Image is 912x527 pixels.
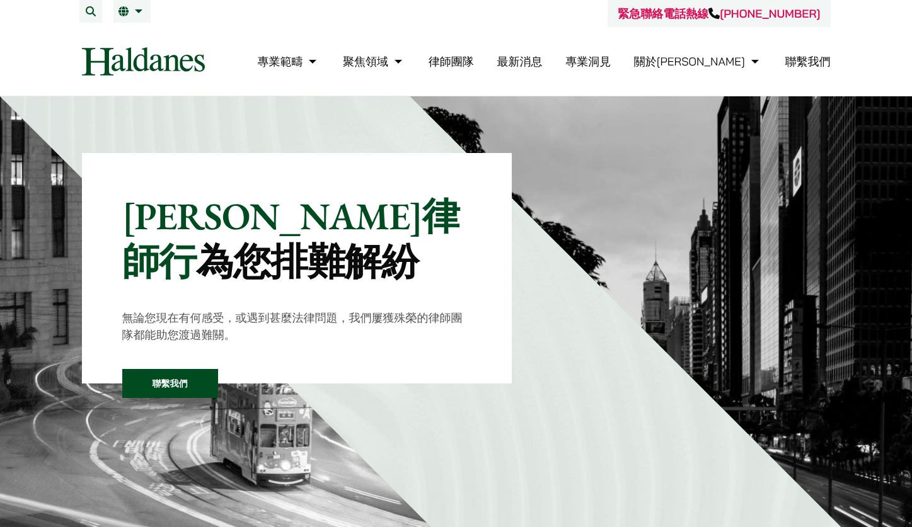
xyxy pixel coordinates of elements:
[343,54,405,69] a: 聚焦領域
[257,54,320,69] a: 專業範疇
[122,369,218,398] a: 聯繫我們
[565,54,611,69] a: 專業洞見
[82,47,205,76] img: Logo of Haldanes
[118,6,146,16] a: 繁
[634,54,762,69] a: 關於何敦
[122,193,472,284] p: [PERSON_NAME]律師行
[122,309,472,343] p: 無論您現在有何感受，或遇到甚麼法律問題，我們屢獲殊榮的律師團隊都能助您渡過難關。
[497,54,542,69] a: 最新消息
[196,237,418,286] mark: 為您排難解紛
[429,54,474,69] a: 律師團隊
[785,54,831,69] a: 聯繫我們
[618,6,820,21] a: 緊急聯絡電話熱線[PHONE_NUMBER]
